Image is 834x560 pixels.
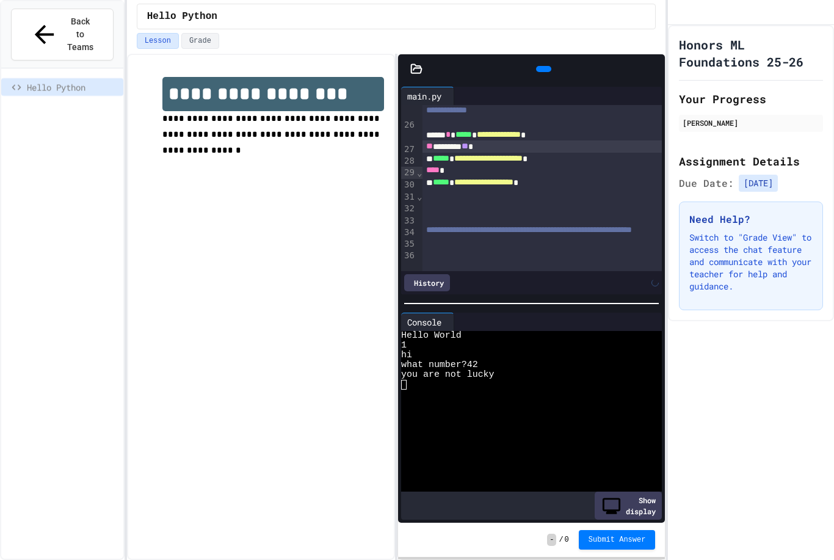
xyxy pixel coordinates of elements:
div: main.py [401,87,454,105]
div: 30 [401,179,416,191]
div: History [404,274,450,291]
div: 32 [401,203,416,215]
div: main.py [401,90,448,103]
span: what number?42 [401,360,478,370]
div: Console [401,313,454,331]
span: hi [401,351,412,360]
span: 1 [401,341,407,351]
span: - [547,534,556,546]
div: 26 [401,119,416,143]
div: 27 [401,144,416,155]
button: Back to Teams [11,9,114,60]
span: Hello Python [147,9,217,24]
span: Back to Teams [66,15,95,54]
div: [PERSON_NAME] [683,117,819,128]
span: Due Date: [679,176,734,191]
span: Fold line [416,192,422,202]
h1: Honors ML Foundations 25-26 [679,36,823,70]
div: Console [401,316,448,329]
div: 34 [401,227,416,238]
div: 36 [401,250,416,274]
button: Submit Answer [579,530,656,550]
h2: Your Progress [679,90,823,107]
div: 33 [401,215,416,227]
span: Fold line [416,168,422,178]
div: 29 [401,167,416,179]
button: Lesson [137,33,179,49]
div: 35 [401,238,416,250]
h3: Need Help? [689,212,813,227]
span: [DATE] [739,175,778,192]
div: Show display [595,492,662,520]
span: / [559,535,563,545]
div: 25 [401,95,416,119]
h2: Assignment Details [679,153,823,170]
span: Hello World [401,331,462,341]
button: Grade [181,33,219,49]
span: Hello Python [27,81,118,93]
div: 28 [401,155,416,167]
span: you are not lucky [401,370,495,380]
p: Switch to "Grade View" to access the chat feature and communicate with your teacher for help and ... [689,231,813,293]
span: 0 [565,535,569,545]
div: 31 [401,191,416,203]
span: Submit Answer [589,535,646,545]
